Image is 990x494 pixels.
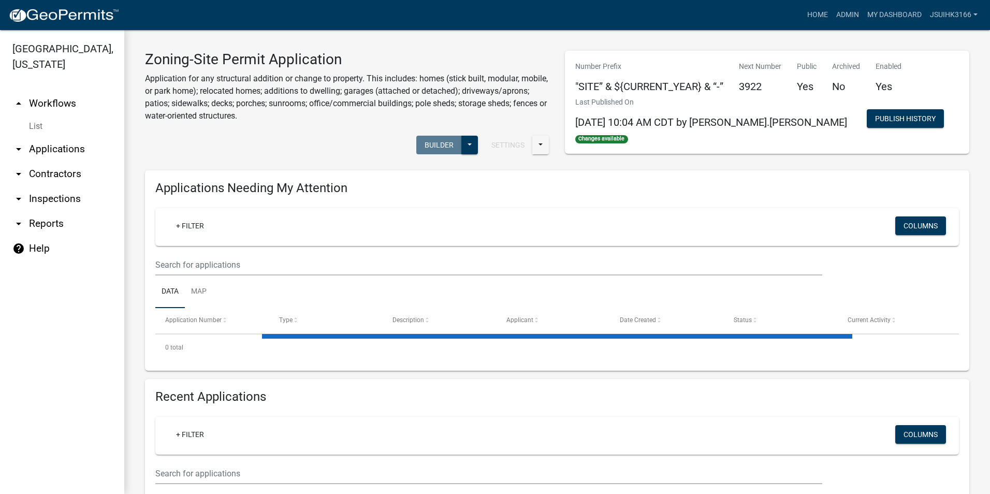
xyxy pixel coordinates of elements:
[12,193,25,205] i: arrow_drop_down
[895,425,946,444] button: Columns
[506,316,533,324] span: Applicant
[575,97,847,108] p: Last Published On
[926,5,982,25] a: Jsuihk3166
[392,316,424,324] span: Description
[848,316,891,324] span: Current Activity
[863,5,926,25] a: My Dashboard
[155,181,959,196] h4: Applications Needing My Attention
[575,61,723,72] p: Number Prefix
[483,136,533,154] button: Settings
[155,335,959,360] div: 0 total
[416,136,462,154] button: Builder
[832,5,863,25] a: Admin
[145,51,549,68] h3: Zoning-Site Permit Application
[724,308,838,333] datatable-header-cell: Status
[12,217,25,230] i: arrow_drop_down
[610,308,724,333] datatable-header-cell: Date Created
[620,316,656,324] span: Date Created
[876,61,901,72] p: Enabled
[497,308,610,333] datatable-header-cell: Applicant
[797,80,817,93] h5: Yes
[383,308,497,333] datatable-header-cell: Description
[269,308,383,333] datatable-header-cell: Type
[734,316,752,324] span: Status
[155,308,269,333] datatable-header-cell: Application Number
[165,316,222,324] span: Application Number
[155,463,822,484] input: Search for applications
[895,216,946,235] button: Columns
[876,80,901,93] h5: Yes
[12,242,25,255] i: help
[12,168,25,180] i: arrow_drop_down
[279,316,293,324] span: Type
[867,109,944,128] button: Publish History
[739,61,781,72] p: Next Number
[185,275,213,309] a: Map
[155,254,822,275] input: Search for applications
[155,389,959,404] h4: Recent Applications
[575,80,723,93] h5: "SITE” & ${CURRENT_YEAR} & “-”
[168,425,212,444] a: + Filter
[797,61,817,72] p: Public
[867,115,944,124] wm-modal-confirm: Workflow Publish History
[155,275,185,309] a: Data
[837,308,951,333] datatable-header-cell: Current Activity
[803,5,832,25] a: Home
[575,116,847,128] span: [DATE] 10:04 AM CDT by [PERSON_NAME].[PERSON_NAME]
[832,80,860,93] h5: No
[12,143,25,155] i: arrow_drop_down
[832,61,860,72] p: Archived
[575,135,628,143] span: Changes available
[168,216,212,235] a: + Filter
[12,97,25,110] i: arrow_drop_up
[145,72,549,122] p: Application for any structural addition or change to property. This includes: homes (stick built,...
[739,80,781,93] h5: 3922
